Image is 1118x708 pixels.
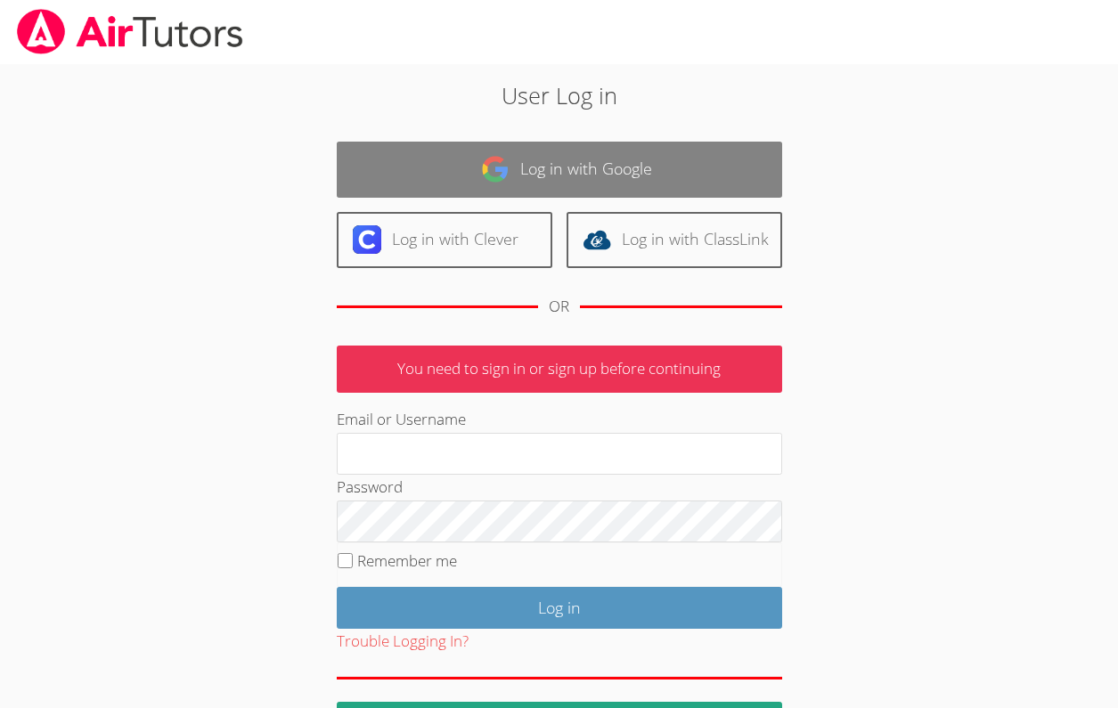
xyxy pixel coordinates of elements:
a: Log in with ClassLink [567,212,782,268]
img: google-logo-50288ca7cdecda66e5e0955fdab243c47b7ad437acaf1139b6f446037453330a.svg [481,155,510,183]
h2: User Log in [257,78,861,112]
div: OR [549,294,569,320]
a: Log in with Google [337,142,782,198]
img: airtutors_banner-c4298cdbf04f3fff15de1276eac7730deb9818008684d7c2e4769d2f7ddbe033.png [15,9,245,54]
label: Password [337,476,403,497]
input: Log in [337,587,782,629]
label: Email or Username [337,409,466,429]
p: You need to sign in or sign up before continuing [337,346,782,393]
button: Trouble Logging In? [337,629,469,655]
label: Remember me [357,550,457,571]
img: classlink-logo-d6bb404cc1216ec64c9a2012d9dc4662098be43eaf13dc465df04b49fa7ab582.svg [583,225,611,254]
img: clever-logo-6eab21bc6e7a338710f1a6ff85c0baf02591cd810cc4098c63d3a4b26e2feb20.svg [353,225,381,254]
a: Log in with Clever [337,212,552,268]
